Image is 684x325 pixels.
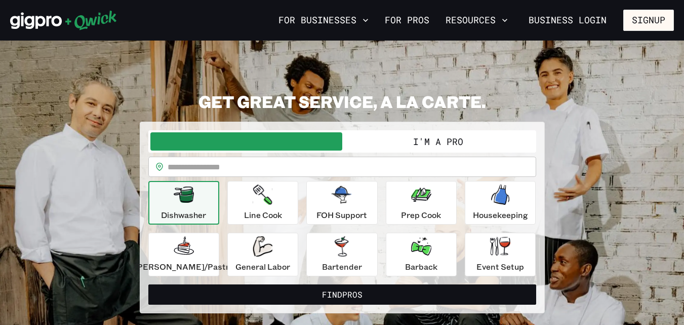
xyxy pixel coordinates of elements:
button: Signup [623,10,674,31]
button: Event Setup [465,233,536,276]
button: FOH Support [306,181,377,225]
p: General Labor [235,261,290,273]
button: Resources [441,12,512,29]
button: Housekeeping [465,181,536,225]
p: Barback [405,261,437,273]
button: Dishwasher [148,181,219,225]
p: Bartender [322,261,362,273]
button: Bartender [306,233,377,276]
p: FOH Support [316,209,367,221]
button: General Labor [227,233,298,276]
button: [PERSON_NAME]/Pastry [148,233,219,276]
p: Line Cook [244,209,282,221]
button: I'm a Business [150,132,342,151]
p: Housekeeping [473,209,528,221]
p: Event Setup [476,261,524,273]
p: Prep Cook [401,209,441,221]
a: Business Login [520,10,615,31]
button: For Businesses [274,12,373,29]
h2: GET GREAT SERVICE, A LA CARTE. [140,91,545,112]
button: FindPros [148,284,536,305]
button: Barback [386,233,457,276]
button: Line Cook [227,181,298,225]
button: Prep Cook [386,181,457,225]
a: For Pros [381,12,433,29]
button: I'm a Pro [342,132,534,151]
p: [PERSON_NAME]/Pastry [134,261,233,273]
p: Dishwasher [161,209,206,221]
